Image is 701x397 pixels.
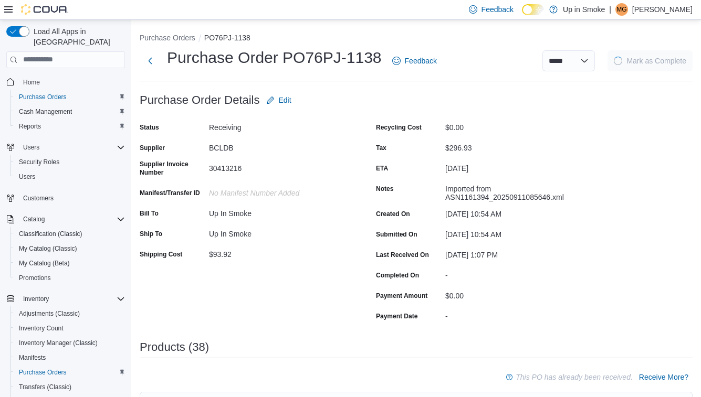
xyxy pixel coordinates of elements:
span: Purchase Orders [15,366,125,379]
button: Users [19,141,44,154]
span: Feedback [482,4,514,15]
div: Imported from ASN1161394_20250911085646.xml [445,180,586,201]
button: Classification (Classic) [11,227,129,241]
label: Manifest/Transfer ID [140,189,200,197]
label: Completed On [376,271,419,280]
button: Purchase Orders [11,365,129,380]
h3: Purchase Order Details [140,94,260,106]
span: My Catalog (Beta) [19,259,70,267]
button: LoadingMark as Complete [608,50,693,71]
span: Purchase Orders [19,93,67,101]
button: Manifests [11,350,129,365]
div: [DATE] 10:54 AM [445,226,586,239]
button: My Catalog (Classic) [11,241,129,256]
span: My Catalog (Classic) [19,244,77,253]
span: Cash Management [19,108,72,116]
label: Supplier Invoice Number [140,160,205,177]
div: Up In Smoke [209,205,350,218]
span: Feedback [405,56,437,66]
div: - [445,308,586,320]
label: Supplier [140,144,165,152]
a: Cash Management [15,105,76,118]
img: Cova [21,4,68,15]
a: Manifests [15,351,50,364]
span: Inventory Manager (Classic) [19,339,98,347]
span: Inventory [19,293,125,305]
button: Purchase Orders [140,34,195,42]
a: Purchase Orders [15,91,71,103]
span: Users [19,141,125,154]
input: Dark Mode [522,4,544,15]
p: This PO has already been received. [516,371,633,383]
span: Transfers (Classic) [19,383,71,391]
div: $93.92 [209,246,350,259]
span: Inventory Count [19,324,64,332]
label: Status [140,123,159,132]
a: My Catalog (Beta) [15,257,74,270]
a: Inventory Count [15,322,68,335]
label: Payment Date [376,312,417,320]
button: Users [2,140,129,155]
span: Customers [19,191,125,205]
div: Up In Smoke [209,226,350,238]
span: Loading [614,57,622,65]
a: Classification (Classic) [15,228,87,240]
span: Home [23,78,40,87]
button: Next [140,50,161,71]
div: [DATE] 10:54 AM [445,206,586,218]
span: Reports [19,122,41,131]
div: $0.00 [445,119,586,132]
button: Inventory Count [11,321,129,336]
a: Security Roles [15,156,64,168]
button: Inventory Manager (Classic) [11,336,129,350]
div: Matthew Greenwood [615,3,628,16]
div: - [445,267,586,280]
div: Receiving [209,119,350,132]
div: BCLDB [209,140,350,152]
a: My Catalog (Classic) [15,242,81,255]
button: Receive More? [635,367,693,388]
button: Purchase Orders [11,90,129,104]
p: | [609,3,611,16]
label: Tax [376,144,386,152]
button: Home [2,74,129,90]
button: Inventory [2,292,129,306]
p: [PERSON_NAME] [632,3,693,16]
span: MG [616,3,626,16]
button: Cash Management [11,104,129,119]
span: Security Roles [15,156,125,168]
span: Manifests [15,351,125,364]
span: Adjustments (Classic) [15,307,125,320]
span: Purchase Orders [19,368,67,377]
h1: Purchase Order PO76PJ-1138 [167,47,382,68]
span: Customers [23,194,54,202]
span: Cash Management [15,105,125,118]
span: Transfers (Classic) [15,381,125,393]
span: Adjustments (Classic) [19,309,80,318]
a: Reports [15,120,45,133]
button: Inventory [19,293,53,305]
span: Users [23,143,39,152]
button: Customers [2,190,129,206]
div: [DATE] 1:07 PM [445,246,586,259]
button: Promotions [11,271,129,285]
span: Load All Apps in [GEOGRAPHIC_DATA] [29,26,125,47]
button: PO76PJ-1138 [204,34,250,42]
span: Receive More? [639,372,688,382]
span: Inventory [23,295,49,303]
span: Mark as Complete [626,56,686,66]
a: Users [15,170,39,183]
a: Adjustments (Classic) [15,307,84,320]
label: Shipping Cost [140,250,182,259]
span: Inventory Manager (Classic) [15,337,125,349]
span: Catalog [23,215,45,223]
button: Users [11,169,129,184]
div: 30413216 [209,160,350,173]
span: Manifests [19,353,46,362]
button: Catalog [19,213,49,226]
span: Promotions [19,274,51,282]
span: Classification (Classic) [15,228,125,240]
button: Edit [262,90,296,111]
span: Edit [279,95,291,105]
